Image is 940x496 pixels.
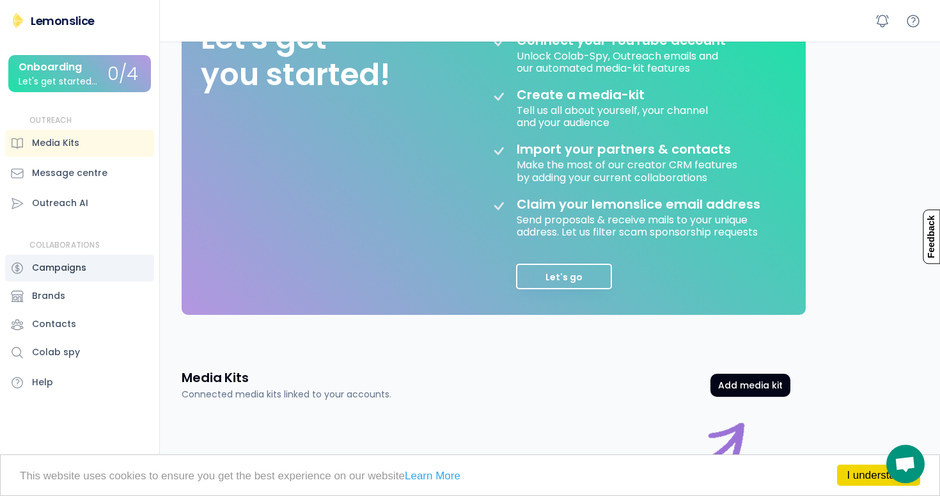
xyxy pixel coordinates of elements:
[32,196,88,210] div: Outreach AI
[517,212,772,238] div: Send proposals & receive mails to your unique address. Let us filter scam sponsorship requests
[182,369,249,387] h3: Media Kits
[32,166,107,180] div: Message centre
[20,470,920,481] p: This website uses cookies to ensure you get the best experience on our website
[29,240,100,251] div: COLLABORATIONS
[32,346,80,359] div: Colab spy
[886,445,925,483] a: Open chat
[32,289,65,303] div: Brands
[517,87,677,102] div: Create a media-kit
[517,48,721,74] div: Unlock Colab-Spy, Outreach emails and our automated media-kit features
[710,374,790,397] button: Add media kit
[837,465,920,486] a: I understand!
[32,376,53,389] div: Help
[517,141,731,157] div: Import your partners & contacts
[182,388,391,401] div: Connected media kits linked to your accounts.
[405,470,460,482] a: Learn More
[517,196,760,212] div: Claim your lemonslice email address
[19,61,82,73] div: Onboarding
[10,13,26,28] img: Lemonslice
[29,115,72,126] div: OUTREACH
[517,102,710,129] div: Tell us all about yourself, your channel and your audience
[107,65,138,84] div: 0/4
[516,264,612,289] button: Let's go
[31,13,95,29] div: Lemonslice
[19,77,97,86] div: Let's get started...
[517,157,740,183] div: Make the most of our creator CRM features by adding your current collaborations
[32,317,76,331] div: Contacts
[32,261,86,275] div: Campaigns
[201,20,390,93] div: Let's get you started!
[32,136,79,150] div: Media Kits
